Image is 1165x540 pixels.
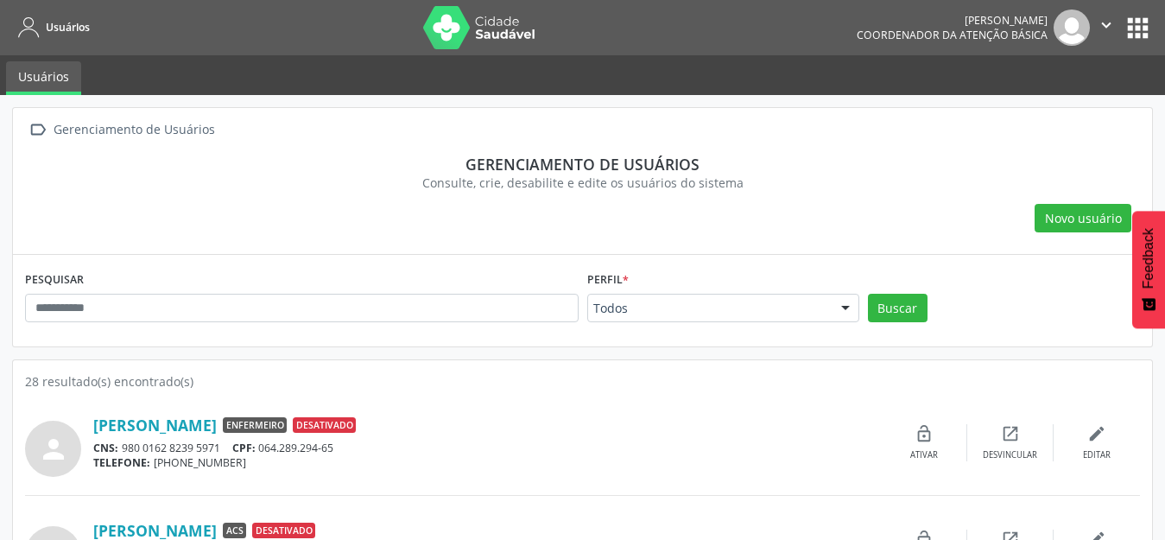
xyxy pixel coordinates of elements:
div: [PHONE_NUMBER] [93,455,881,470]
span: Feedback [1141,228,1156,289]
div: Desvincular [983,449,1037,461]
span: Desativado [252,523,315,538]
div: Gerenciamento de usuários [37,155,1128,174]
i: open_in_new [1001,424,1020,443]
a: [PERSON_NAME] [93,521,217,540]
button: Feedback - Mostrar pesquisa [1132,211,1165,328]
button: Buscar [868,294,928,323]
label: Perfil [587,267,629,294]
span: ACS [223,523,246,538]
i:  [1097,16,1116,35]
span: Coordenador da Atenção Básica [857,28,1048,42]
a: Usuários [6,61,81,95]
button: apps [1123,13,1153,43]
span: TELEFONE: [93,455,150,470]
a: [PERSON_NAME] [93,416,217,435]
i: lock_open [915,424,934,443]
span: Enfermeiro [223,417,287,433]
span: Usuários [46,20,90,35]
img: img [1054,10,1090,46]
button: Novo usuário [1035,204,1131,233]
div: Consulte, crie, desabilite e edite os usuários do sistema [37,174,1128,192]
a:  Gerenciamento de Usuários [25,118,218,143]
span: Novo usuário [1045,209,1122,227]
i:  [25,118,50,143]
div: 980 0162 8239 5971 064.289.294-65 [93,441,881,455]
i: edit [1087,424,1106,443]
button:  [1090,10,1123,46]
div: [PERSON_NAME] [857,13,1048,28]
label: PESQUISAR [25,267,84,294]
span: CNS: [93,441,118,455]
span: CPF: [232,441,256,455]
span: Todos [593,300,824,317]
span: Desativado [293,417,356,433]
div: 28 resultado(s) encontrado(s) [25,372,1140,391]
div: Editar [1083,449,1111,461]
a: Usuários [12,13,90,41]
i: person [38,434,69,465]
div: Gerenciamento de Usuários [50,118,218,143]
div: Ativar [910,449,938,461]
